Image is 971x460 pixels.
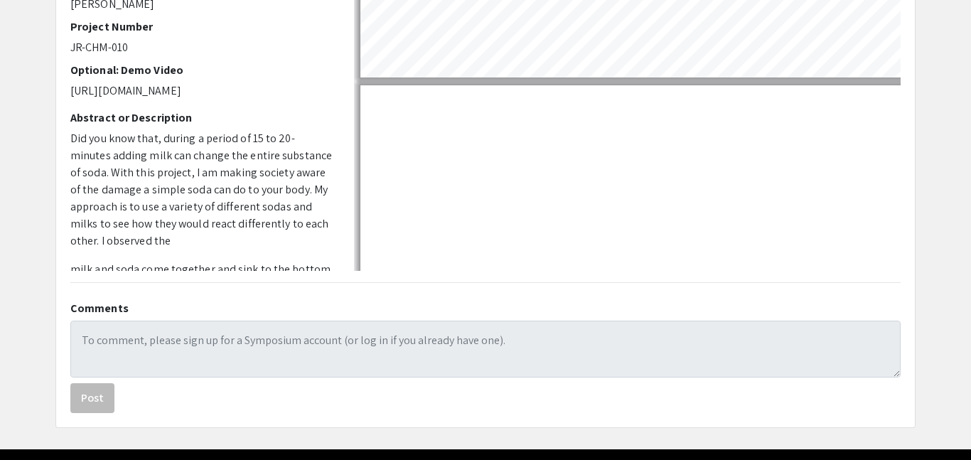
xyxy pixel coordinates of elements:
[70,63,333,77] h2: Optional: Demo Video
[70,82,333,100] p: [URL][DOMAIN_NAME]
[70,301,901,315] h2: Comments
[70,383,114,413] button: Post
[70,39,333,56] p: JR-CHM-010
[70,130,333,250] p: Did you know that, during a period of 15 to 20-minutes adding milk can change the entire substanc...
[70,20,333,33] h2: Project Number
[70,111,333,124] h2: Abstract or Description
